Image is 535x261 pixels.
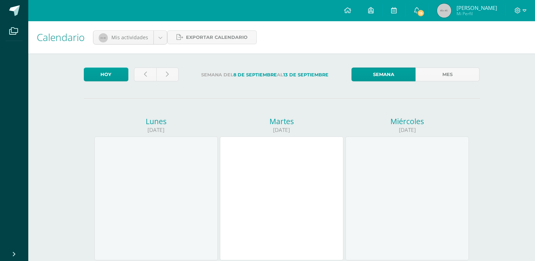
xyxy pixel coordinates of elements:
div: [DATE] [220,126,343,134]
span: Exportar calendario [186,31,248,44]
div: Lunes [94,116,218,126]
a: Mis actividades [93,31,167,44]
strong: 13 de Septiembre [283,72,328,77]
img: 45x45 [437,4,451,18]
span: [PERSON_NAME] [457,4,497,11]
strong: 8 de Septiembre [233,72,277,77]
div: [DATE] [94,126,218,134]
span: Mis actividades [111,34,148,41]
span: Calendario [37,30,85,44]
span: Mi Perfil [457,11,497,17]
span: 15 [417,9,425,17]
div: Martes [220,116,343,126]
a: Hoy [84,68,128,81]
img: 40x40 [99,33,108,42]
a: Mes [415,68,479,81]
a: Semana [351,68,415,81]
div: [DATE] [345,126,469,134]
div: Miércoles [345,116,469,126]
a: Exportar calendario [167,30,257,44]
label: Semana del al [184,68,346,82]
